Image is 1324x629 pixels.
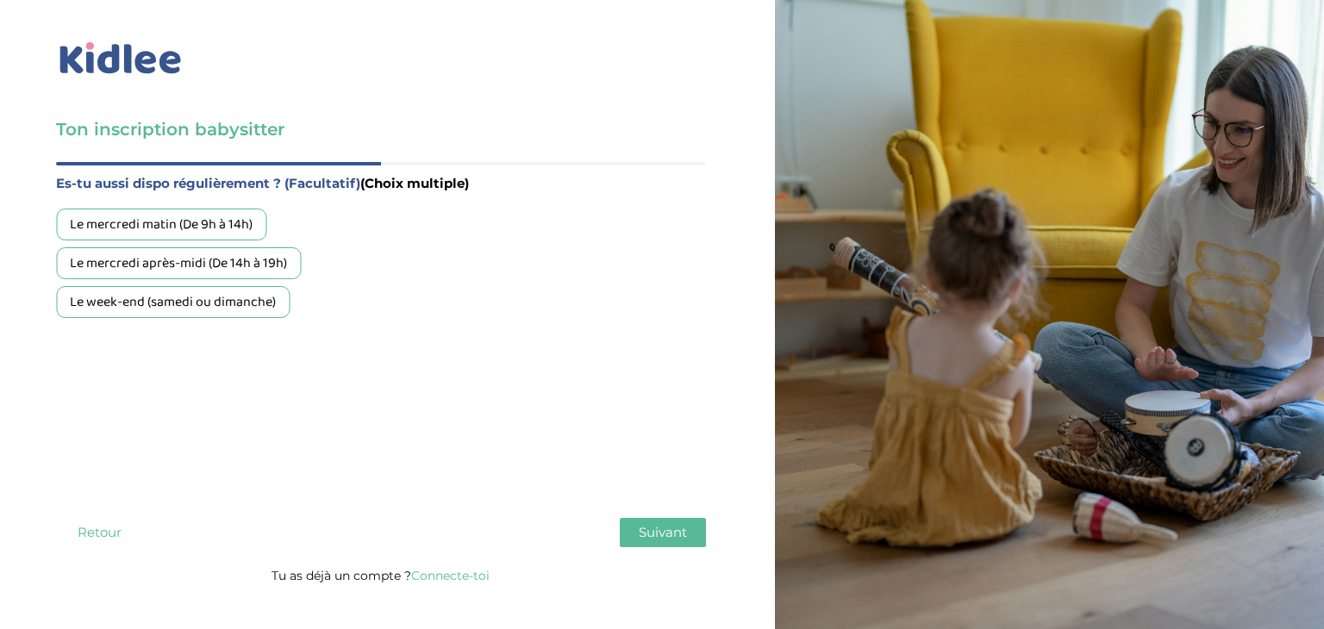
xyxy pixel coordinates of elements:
label: Es-tu aussi dispo régulièrement ? (Facultatif) [56,172,706,195]
img: logo_kidlee_bleu [56,39,185,78]
div: Le mercredi après-midi (De 14h à 19h) [56,247,301,279]
p: Tu as déjà un compte ? [56,564,706,587]
a: Connecte-toi [411,568,490,583]
span: Suivant [639,524,687,540]
button: Retour [56,518,142,547]
span: (Choix multiple) [360,175,469,191]
div: Le week-end (samedi ou dimanche) [56,286,290,318]
h3: Ton inscription babysitter [56,117,706,141]
button: Suivant [620,518,706,547]
div: Le mercredi matin (De 9h à 14h) [56,209,266,240]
